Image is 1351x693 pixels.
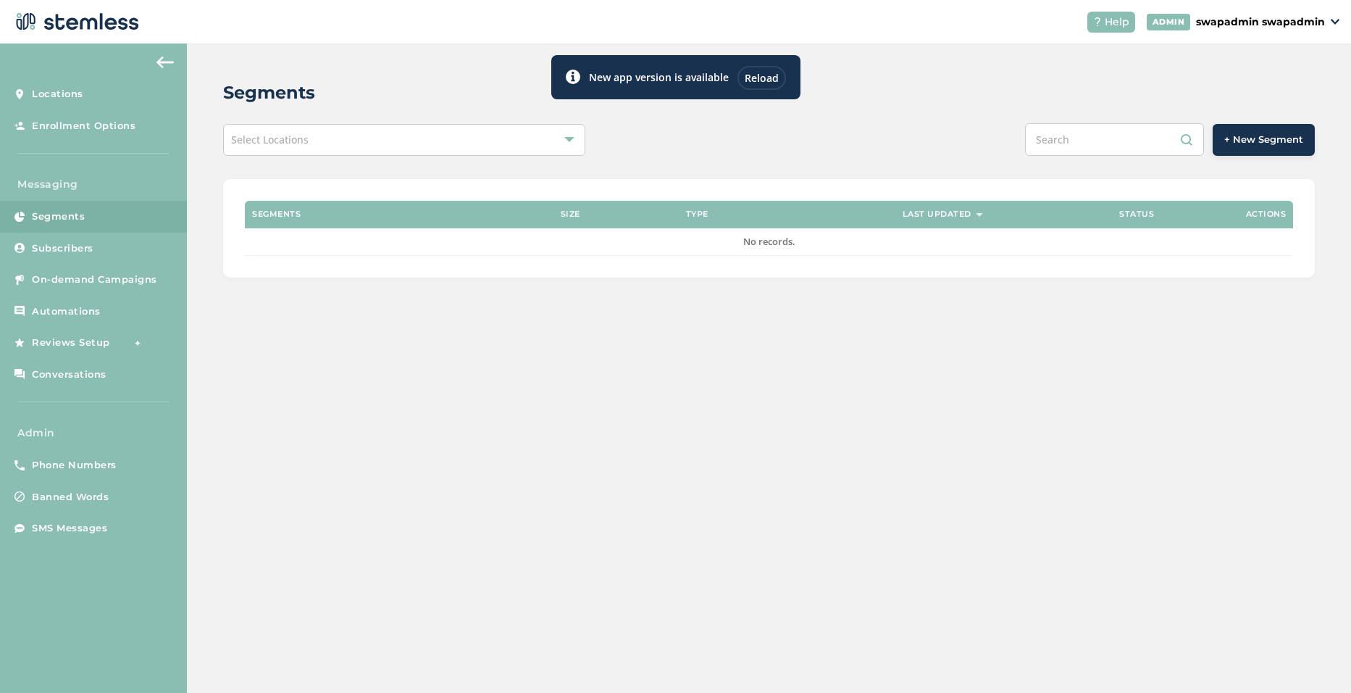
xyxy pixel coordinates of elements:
button: + New Segment [1213,124,1315,156]
span: Banned Words [32,490,109,505]
span: + New Segment [1224,133,1303,147]
th: Actions [1184,201,1293,228]
span: Subscribers [32,241,93,256]
span: Phone Numbers [32,458,117,473]
span: Reviews Setup [32,336,110,350]
span: Segments [32,209,85,224]
span: Locations [32,87,83,101]
span: No records. [743,235,795,248]
img: icon-help-white-03924b79.svg [1093,17,1102,26]
span: SMS Messages [32,521,107,536]
img: icon-toast-info-b13014a2.svg [566,70,580,84]
h2: Segments [223,80,315,106]
label: New app version is available [589,70,729,85]
span: Select Locations [231,133,309,146]
label: Last Updated [903,209,971,219]
img: icon-sort-1e1d7615.svg [976,213,983,217]
p: swapadmin swapadmin [1196,14,1325,30]
span: Enrollment Options [32,119,135,133]
img: icon_down-arrow-small-66adaf34.svg [1331,19,1339,25]
label: Size [561,209,580,219]
iframe: Chat Widget [1279,623,1351,693]
span: Help [1105,14,1129,30]
label: Segments [252,209,301,219]
label: Type [686,209,708,219]
div: Reload [737,66,786,90]
span: Conversations [32,368,106,382]
div: ADMIN [1147,14,1191,30]
span: Automations [32,304,101,319]
input: Search [1025,123,1204,156]
label: Status [1119,209,1154,219]
img: icon-arrow-back-accent-c549486e.svg [156,57,174,68]
img: logo-dark-0685b13c.svg [12,7,139,36]
img: glitter-stars-b7820f95.gif [121,328,150,357]
span: On-demand Campaigns [32,273,157,287]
